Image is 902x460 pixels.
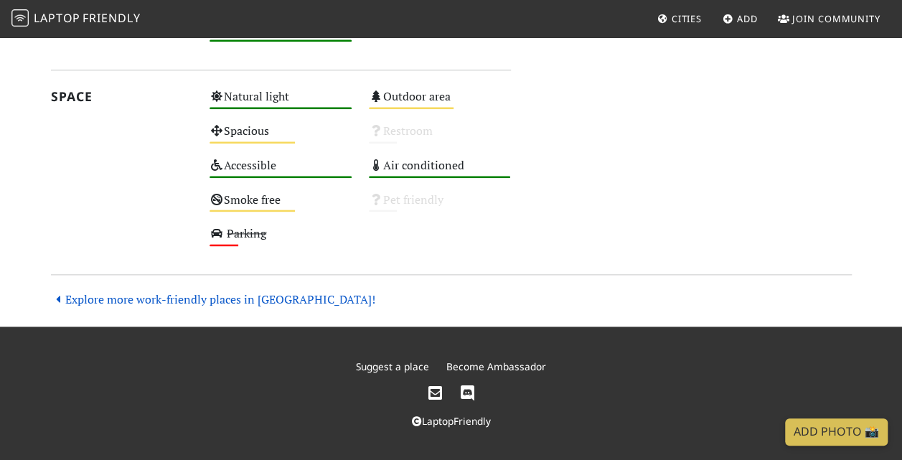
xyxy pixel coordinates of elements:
[51,291,375,307] a: Explore more work-friendly places in [GEOGRAPHIC_DATA]!
[201,189,360,224] div: Smoke free
[34,10,80,26] span: Laptop
[11,6,141,32] a: LaptopFriendly LaptopFriendly
[672,12,702,25] span: Cities
[737,12,758,25] span: Add
[717,6,764,32] a: Add
[412,414,491,428] a: LaptopFriendly
[360,155,520,189] div: Air conditioned
[201,86,360,121] div: Natural light
[772,6,886,32] a: Join Community
[360,189,520,224] div: Pet friendly
[356,360,429,373] a: Suggest a place
[227,225,266,241] s: Parking
[792,12,880,25] span: Join Community
[11,9,29,27] img: LaptopFriendly
[446,360,546,373] a: Become Ambassador
[360,86,520,121] div: Outdoor area
[201,121,360,155] div: Spacious
[51,89,193,104] h2: Space
[83,10,140,26] span: Friendly
[652,6,708,32] a: Cities
[785,418,888,446] a: Add Photo 📸
[201,155,360,189] div: Accessible
[360,121,520,155] div: Restroom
